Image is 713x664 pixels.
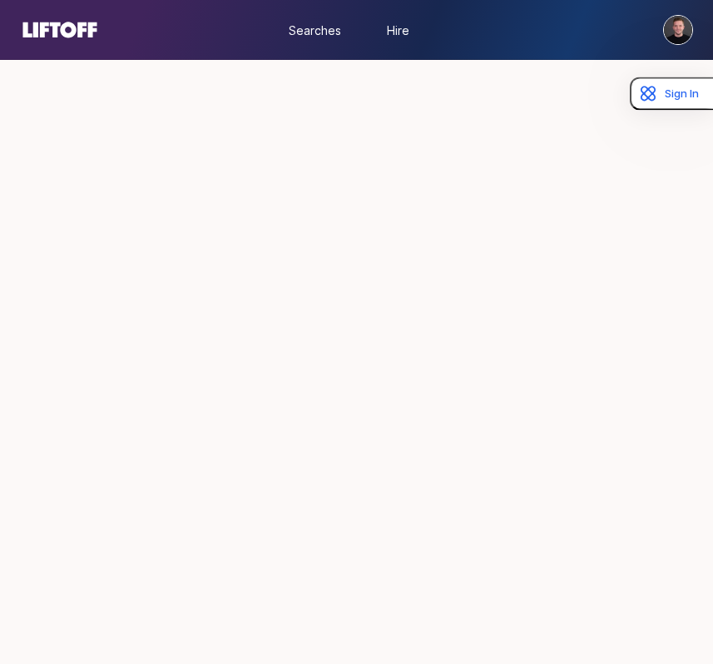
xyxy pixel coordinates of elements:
[357,14,440,45] a: Hire
[289,21,341,38] span: Searches
[387,21,409,38] span: Hire
[274,14,357,45] a: Searches
[663,15,693,45] button: Christopher Harper
[664,16,692,44] img: Christopher Harper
